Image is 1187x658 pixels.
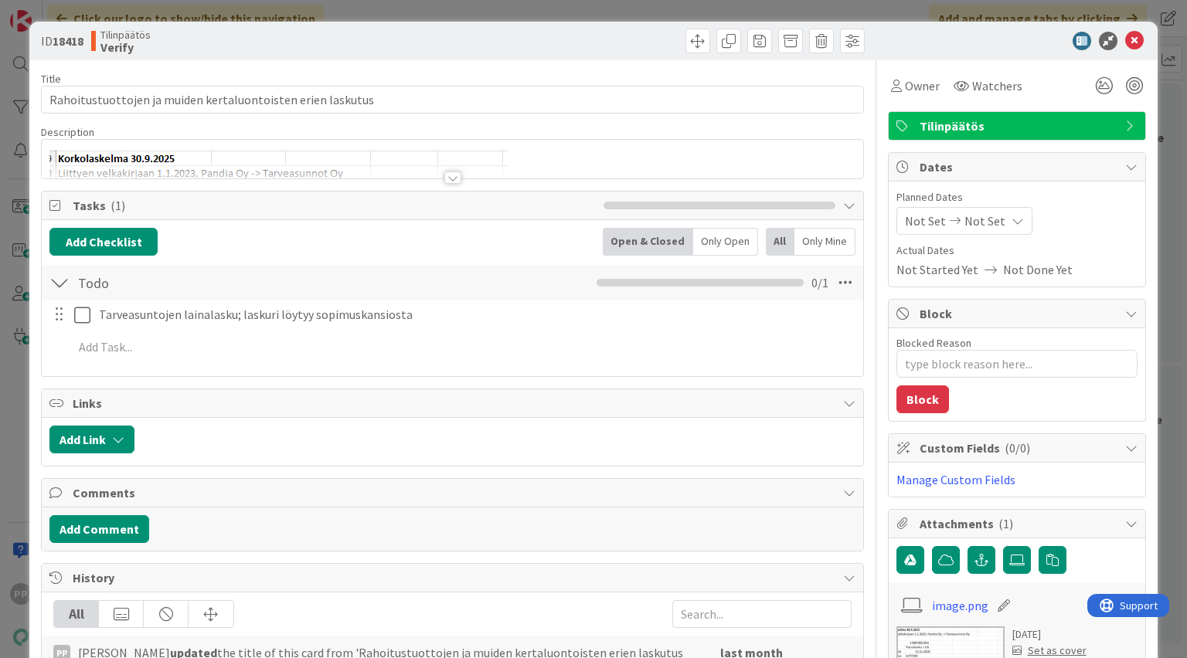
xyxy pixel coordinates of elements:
[811,273,828,292] span: 0 / 1
[603,228,693,256] div: Open & Closed
[73,568,835,587] span: History
[998,516,1013,531] span: ( 1 )
[1012,626,1087,643] div: [DATE]
[794,228,855,256] div: Only Mine
[111,198,125,213] span: ( 1 )
[972,76,1022,95] span: Watchers
[49,515,149,543] button: Add Comment
[896,385,949,413] button: Block
[49,228,158,256] button: Add Checklist
[41,72,61,86] label: Title
[32,2,70,21] span: Support
[41,86,863,114] input: type card name here...
[932,596,988,615] a: image.png
[905,76,940,95] span: Owner
[73,196,595,215] span: Tasks
[1005,440,1030,456] span: ( 0/0 )
[896,472,1015,487] a: Manage Custom Fields
[49,426,134,453] button: Add Link
[73,394,835,412] span: Links
[896,243,1138,259] span: Actual Dates
[920,158,1117,176] span: Dates
[920,439,1117,457] span: Custom Fields
[693,228,758,256] div: Only Open
[73,483,835,502] span: Comments
[53,33,83,49] b: 18418
[896,189,1138,205] span: Planned Dates
[920,514,1117,533] span: Attachments
[49,150,508,378] img: image.png
[896,260,978,279] span: Not Started Yet
[920,117,1117,135] span: Tilinpäätös
[896,336,971,350] label: Blocked Reason
[100,29,151,41] span: Tilinpäätös
[100,41,151,53] b: Verify
[672,600,852,628] input: Search...
[73,269,420,297] input: Add Checklist...
[964,212,1005,230] span: Not Set
[1003,260,1073,279] span: Not Done Yet
[905,212,946,230] span: Not Set
[766,228,794,256] div: All
[54,601,99,627] div: All
[41,125,94,139] span: Description
[99,306,852,324] p: Tarveasuntojen lainalasku; laskuri löytyy sopimuskansiosta
[41,32,83,50] span: ID
[920,304,1117,323] span: Block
